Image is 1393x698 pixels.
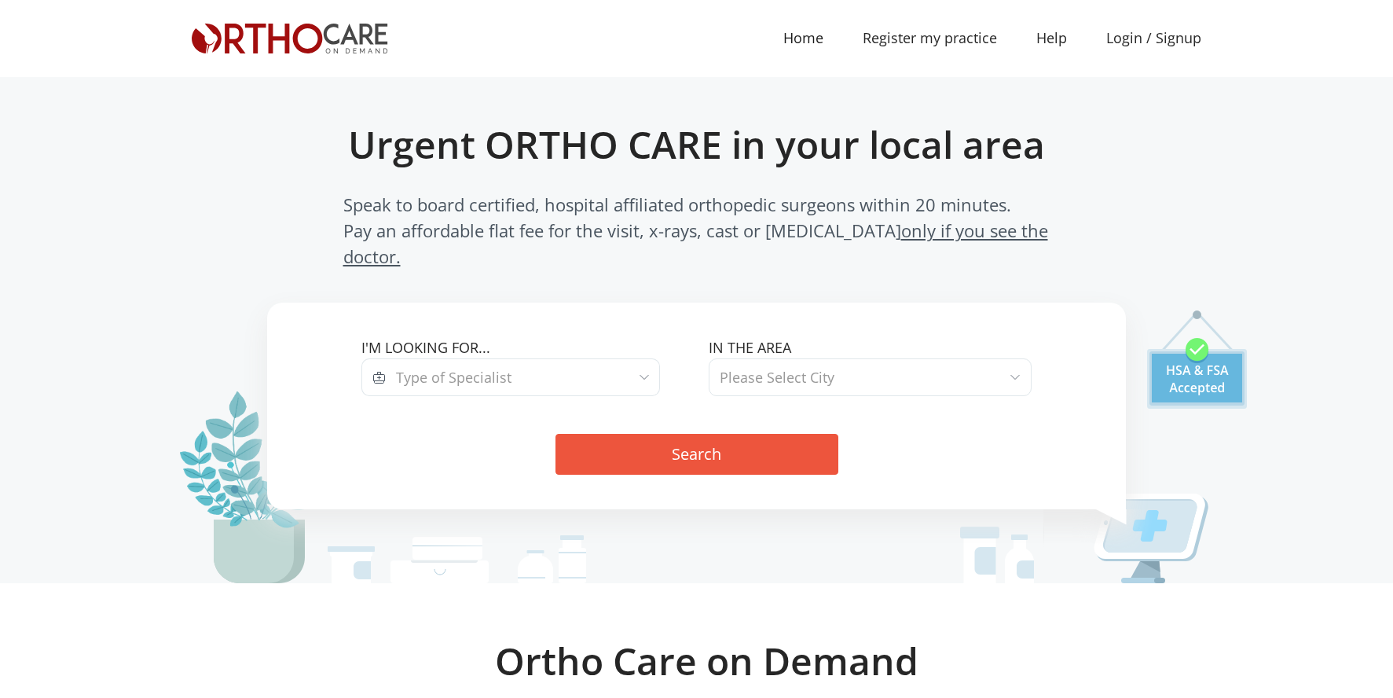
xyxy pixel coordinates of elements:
[1017,20,1087,56] a: Help
[764,20,843,56] a: Home
[202,638,1212,684] h2: Ortho Care on Demand
[343,192,1050,270] span: Speak to board certified, hospital affiliated orthopedic surgeons within 20 minutes. Pay an affor...
[709,337,1032,358] label: In the area
[361,337,684,358] label: I'm looking for...
[555,434,838,475] button: Search
[720,368,834,387] span: Please Select City
[1087,28,1221,49] a: Login / Signup
[396,368,511,387] span: Type of Specialist
[302,122,1091,167] h1: Urgent ORTHO CARE in your local area
[843,20,1017,56] a: Register my practice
